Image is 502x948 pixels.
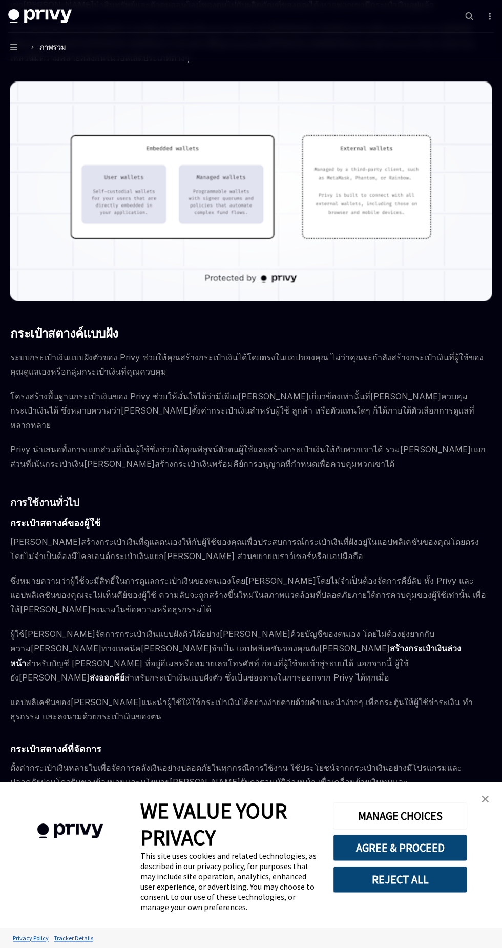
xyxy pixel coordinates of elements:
[10,518,100,528] font: กระเป๋าสตางค์ของผู้ใช้
[39,43,66,51] font: ภาพรวม
[10,657,409,682] font: สำหรับบัญชี [PERSON_NAME] ที่อยู่อีเมลหรือหมายเลขโทรศัพท์ ก่อนที่ผู้ใช้จะเข้าสู่ระบบได้ นอกจากนี้...
[484,9,494,24] button: การดำเนินการเพิ่มเติม
[10,81,492,301] img: images/walletoverview.png
[140,851,318,912] div: This site uses cookies and related technologies, as described in our privacy policy, for purposes...
[10,743,101,754] font: กระเป๋าสตางค์ที่จัดการ
[15,809,125,853] img: company logo
[10,537,479,561] font: [PERSON_NAME]สร้างกระเป๋าเงินที่ดูแลตนเองให้กับผู้ใช้ของคุณเพื่อประสบการณ์กระเป๋าเงินที่ฝังอยู่ใน...
[10,352,484,377] font: ระบบกระเป๋าเงินแบบฝังตัวของ Privy ช่วยให้คุณสร้างกระเป๋าเงินได้โดยตรงในแอปของคุณ ไม่ว่าคุณจะกำลัง...
[10,497,79,509] font: การใช้งานทั่วไป
[482,795,489,802] img: close banner
[10,391,474,430] font: โครงสร้างพื้นฐานกระเป๋าเงินของ Privy ช่วยให้มั่นใจได้ว่ามีเพียง[PERSON_NAME]เกี่ยวข้องเท่านั้นที่...
[140,797,287,851] span: WE VALUE YOUR PRIVACY
[10,696,473,721] font: แอปพลิเคชันของ[PERSON_NAME]แนะนำผู้ใช้ให้ใช้กระเป๋าเงินได้อย่างง่ายดายด้วยคำแนะนำง่ายๆ เพื่อกระตุ...
[10,326,118,341] font: กระเป๋าสตางค์แบบฝัง
[475,789,495,809] a: close banner
[10,575,486,614] font: ซึ่งหมายความว่าผู้ใช้จะมีสิทธิ์ในการดูแลกระเป๋าเงินของตนเองโดย[PERSON_NAME]โดยไม่จำเป็นต้องจัดการ...
[461,8,477,25] button: เปิดการค้นหา
[10,929,51,947] a: Privacy Policy
[90,672,124,683] a: ส่งออกคีย์
[51,929,96,947] a: Tracker Details
[124,672,389,682] font: สำหรับกระเป๋าเงินแบบฝังตัว ซึ่งเป็นช่องทางในการออกจาก Privy ได้ทุกเมื่อ
[333,834,467,861] button: AGREE & PROCEED
[10,762,462,801] font: ตั้งค่ากระเป๋าเงินหลายใบเพื่อจัดการคลังเงินอย่างปลอดภัยในทุกกรณีการใช้งาน ใช้ประโยชน์จากกระเป๋าเง...
[10,629,434,653] font: ผู้ใช้[PERSON_NAME]จัดการกระเป๋าเงินแบบฝังตัวได้อย่าง[PERSON_NAME]ด้วยบัญชีของตนเอง โดยไม่ต้องยุ่...
[333,866,467,893] button: REJECT ALL
[10,444,486,469] font: Privy นำเสนอทั้งการแยกส่วนที่เน้นผู้ใช้ซึ่งช่วยให้คุณพิสูจน์ตัวตนผู้ใช้และสร้างกระเป๋าเงินให้กับพ...
[333,802,467,829] button: MANAGE CHOICES
[8,9,72,24] img: โลโก้สีเข้ม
